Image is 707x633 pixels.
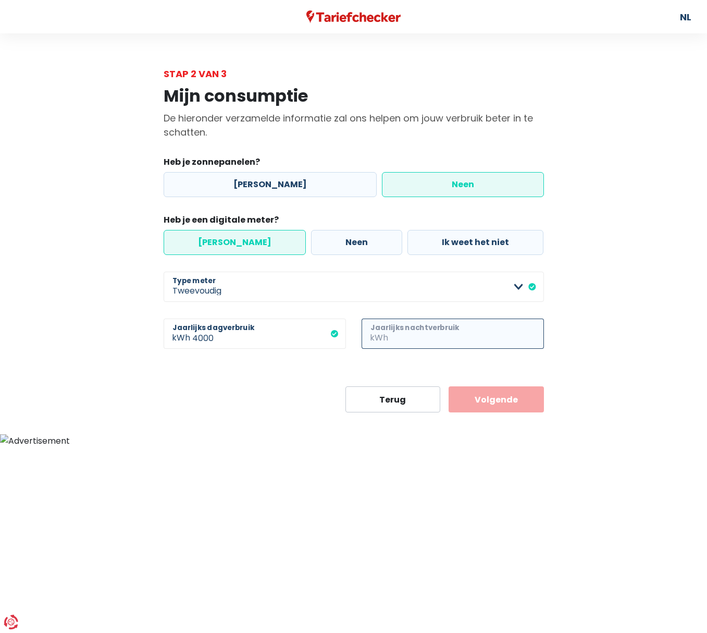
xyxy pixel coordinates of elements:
[164,86,544,106] h1: Mijn consumptie
[164,319,192,349] span: kWh
[164,172,377,197] label: [PERSON_NAME]
[362,319,390,349] span: kWh
[164,230,306,255] label: [PERSON_NAME]
[449,386,544,412] button: Volgende
[164,67,544,81] div: Stap 2 van 3
[382,172,544,197] label: Neen
[164,156,544,172] legend: Heb je zonnepanelen?
[164,214,544,230] legend: Heb je een digitale meter?
[164,111,544,139] p: De hieronder verzamelde informatie zal ons helpen om jouw verbruik beter in te schatten.
[407,230,543,255] label: Ik weet het niet
[311,230,402,255] label: Neen
[345,386,441,412] button: Terug
[306,10,401,23] img: Tariefchecker logo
